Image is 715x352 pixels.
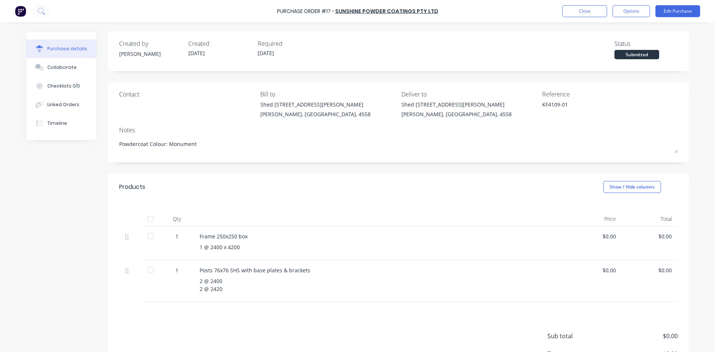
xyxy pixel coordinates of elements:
[603,181,661,193] button: Show / Hide columns
[47,101,79,108] div: Linked Orders
[47,83,80,89] div: Checklists 0/0
[260,90,396,99] div: Bill to
[166,266,188,274] div: 1
[119,136,678,153] textarea: Powdercoat Colour: Monument
[119,39,182,48] div: Created by
[614,50,659,59] div: Submitted
[572,266,616,274] div: $0.00
[200,277,560,293] div: 2 @ 2400 2 @ 2420
[15,6,26,17] img: Factory
[260,101,371,108] div: Shed [STREET_ADDRESS][PERSON_NAME]
[603,332,678,340] span: $0.00
[47,120,67,127] div: Timeline
[628,232,672,240] div: $0.00
[188,39,252,48] div: Created
[562,5,607,17] button: Close
[542,90,678,99] div: Reference
[119,183,145,191] div: Products
[47,64,77,71] div: Collaborate
[26,95,96,114] button: Linked Orders
[401,101,512,108] div: Shed [STREET_ADDRESS][PERSON_NAME]
[119,50,182,58] div: [PERSON_NAME]
[26,77,96,95] button: Checklists 0/0
[200,243,560,251] div: 1 @ 2400 x 4200
[200,232,560,240] div: Frame 250x250 box
[613,5,650,17] button: Options
[119,126,678,134] div: Notes
[566,212,622,226] div: Price
[47,45,87,52] div: Purchase details
[542,101,635,117] textarea: KF4109-01
[258,39,321,48] div: Required
[160,212,194,226] div: Qty
[26,58,96,77] button: Collaborate
[572,232,616,240] div: $0.00
[26,39,96,58] button: Purchase details
[547,332,603,340] span: Sub total
[401,110,512,118] div: [PERSON_NAME], [GEOGRAPHIC_DATA], 4558
[614,39,678,48] div: Status
[277,7,334,15] div: Purchase Order #17 -
[655,5,700,17] button: Edit Purchase
[628,266,672,274] div: $0.00
[622,212,678,226] div: Total
[401,90,537,99] div: Deliver to
[119,90,255,99] div: Contact
[260,110,371,118] div: [PERSON_NAME], [GEOGRAPHIC_DATA], 4558
[200,266,560,274] div: Posts 76x76 SHS with base plates & brackets
[166,232,188,240] div: 1
[335,7,438,15] a: Sunshine Powder Coatings Pty Ltd
[26,114,96,133] button: Timeline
